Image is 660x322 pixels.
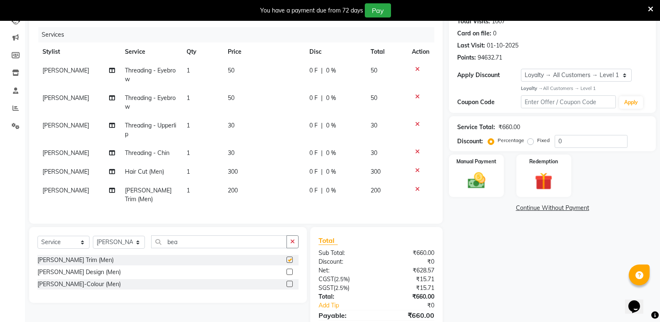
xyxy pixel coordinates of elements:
span: 0 % [326,167,336,176]
span: [PERSON_NAME] [42,187,89,194]
span: 0 F [309,121,318,130]
iframe: chat widget [625,289,652,314]
label: Redemption [529,158,558,165]
div: Last Visit: [457,41,485,50]
div: Coupon Code [457,98,521,107]
span: Total [319,236,338,245]
span: 2.5% [335,285,348,291]
span: 300 [371,168,381,175]
input: Enter Offer / Coupon Code [521,95,616,108]
div: Sub Total: [312,249,376,257]
div: [PERSON_NAME] Trim (Men) [37,256,114,265]
span: 1 [187,94,190,102]
img: _cash.svg [462,170,491,191]
span: CGST [319,275,334,283]
span: Hair Cut (Men) [125,168,164,175]
span: 50 [228,94,234,102]
span: SGST [319,284,334,292]
span: 0 % [326,121,336,130]
div: ( ) [312,284,376,292]
label: Fixed [537,137,550,144]
div: ₹0 [376,257,441,266]
span: 30 [228,122,234,129]
div: 0 [493,29,496,38]
span: [PERSON_NAME] [42,94,89,102]
div: Discount: [312,257,376,266]
div: ₹15.71 [376,284,441,292]
div: Points: [457,53,476,62]
span: 0 F [309,149,318,157]
span: Threading - Eyebrow [125,94,176,110]
div: ₹628.57 [376,266,441,275]
div: Net: [312,266,376,275]
a: Add Tip [312,301,387,310]
span: 200 [371,187,381,194]
span: 0 F [309,167,318,176]
span: | [321,167,323,176]
th: Qty [182,42,223,61]
span: 0 % [326,149,336,157]
div: [PERSON_NAME] Design (Men) [37,268,121,277]
div: ₹660.00 [498,123,520,132]
span: 2.5% [336,276,348,282]
span: | [321,66,323,75]
span: 1 [187,122,190,129]
span: [PERSON_NAME] [42,122,89,129]
span: 0 F [309,94,318,102]
div: ₹660.00 [376,249,441,257]
span: 1 [187,168,190,175]
th: Service [120,42,182,61]
span: Threading - Chin [125,149,169,157]
span: 50 [228,67,234,74]
div: ₹660.00 [376,292,441,301]
div: Service Total: [457,123,495,132]
span: Threading - Eyebrow [125,67,176,83]
span: 30 [228,149,234,157]
div: Services [38,27,441,42]
span: [PERSON_NAME] Trim (Men) [125,187,172,203]
span: [PERSON_NAME] [42,67,89,74]
div: All Customers → Level 1 [521,85,648,92]
span: 300 [228,168,238,175]
span: 30 [371,122,377,129]
th: Total [366,42,407,61]
span: | [321,149,323,157]
span: 50 [371,67,377,74]
div: Card on file: [457,29,491,38]
div: Discount: [457,137,483,146]
input: Search or Scan [151,235,287,248]
span: 1 [187,187,190,194]
div: Total Visits: [457,17,490,26]
span: 200 [228,187,238,194]
span: 1 [187,149,190,157]
button: Pay [365,3,391,17]
div: ₹660.00 [376,310,441,320]
span: | [321,186,323,195]
th: Action [407,42,434,61]
span: | [321,94,323,102]
span: 0 % [326,186,336,195]
strong: Loyalty → [521,85,543,91]
span: 1 [187,67,190,74]
div: 01-10-2025 [487,41,518,50]
th: Disc [304,42,366,61]
div: Apply Discount [457,71,521,80]
div: 94632.71 [478,53,502,62]
span: [PERSON_NAME] [42,168,89,175]
span: 0 F [309,186,318,195]
span: 0 % [326,66,336,75]
th: Price [223,42,304,61]
span: | [321,121,323,130]
div: ₹15.71 [376,275,441,284]
div: Total: [312,292,376,301]
span: 0 F [309,66,318,75]
span: 50 [371,94,377,102]
a: Continue Without Payment [451,204,654,212]
div: You have a payment due from 72 days [260,6,363,15]
div: ( ) [312,275,376,284]
label: Percentage [498,137,524,144]
div: Payable: [312,310,376,320]
span: 30 [371,149,377,157]
span: 0 % [326,94,336,102]
img: _gift.svg [529,170,558,192]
